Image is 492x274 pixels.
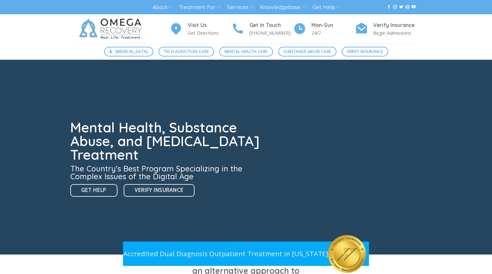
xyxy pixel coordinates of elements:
span: Verify Insurance [347,48,383,55]
a: Get Help [70,184,117,197]
a: Verify Insurance Begin Admissions [355,21,417,37]
span: Mental Health Care [225,48,267,55]
a: Get Help [312,1,339,13]
a: Follow on Facebook [387,5,391,9]
a: About [153,1,172,13]
a: Mental Health Care [219,47,273,56]
p: Get Directions [188,29,231,37]
span: Verify Insurance [135,186,183,194]
p: 24/7 [311,29,355,37]
a: Follow on YouTube [412,5,416,9]
a: Verify Insurance [342,47,388,56]
a: Treatment For [179,1,220,13]
span: Substance Abuse Care [283,48,331,55]
a: Tech Addiction Care [158,47,214,56]
span: Get Help [81,186,106,194]
img: Omega Recovery [75,14,148,44]
a: Follow on Twitter [399,5,403,9]
span: [MEDICAL_DATA] [116,48,148,55]
a: [MEDICAL_DATA] [104,47,154,56]
h4: Verify Insurance [373,21,417,30]
p: Begin Admissions [373,29,417,37]
h1: Mental Health, Substance Abuse, and [MEDICAL_DATA] Treatment [70,121,264,162]
a: Send us an email [405,5,409,9]
a: Get In Touch [PHONE_NUMBER] [231,21,293,37]
h4: Mon-Sun [311,21,355,30]
h4: Get In Touch [250,21,293,30]
a: Follow on Instagram [393,5,397,9]
a: Verify Insurance [124,184,194,197]
h3: The Country’s Best Program Specializing in the Complex Issues of the Digital Age [70,165,264,180]
a: Substance Abuse Care [278,47,336,56]
a: Knowledgebase [260,1,305,13]
span: Tech Addiction Care [164,48,209,55]
a: Visit Us Get Directions [170,21,231,37]
a: Services [227,1,253,13]
p: Accredited Dual Diagnosis Outpatient Treatment in [US_STATE] [123,248,328,259]
p: [PHONE_NUMBER] [250,29,293,37]
h4: Visit Us [188,21,231,30]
